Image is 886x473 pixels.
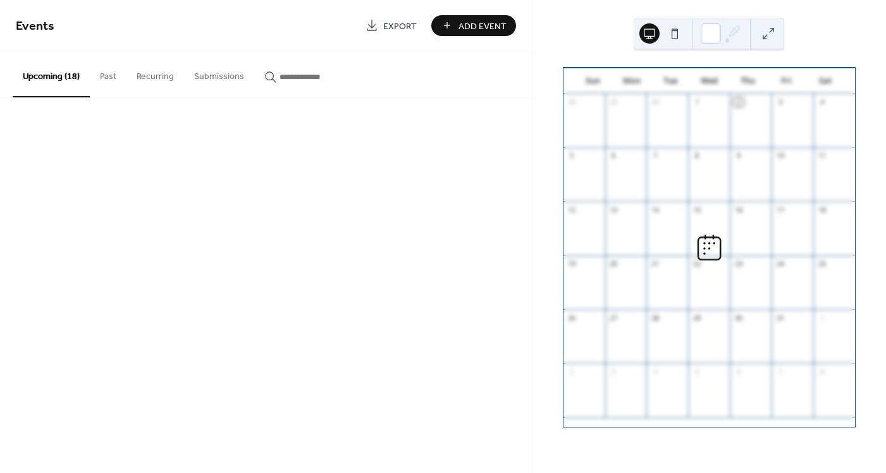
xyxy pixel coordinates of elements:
[650,259,660,269] div: 21
[767,68,806,94] div: Fri
[609,259,618,269] div: 20
[692,367,701,376] div: 5
[817,151,827,161] div: 11
[817,205,827,214] div: 18
[817,97,827,107] div: 4
[431,15,516,36] button: Add Event
[567,151,577,161] div: 5
[567,97,577,107] div: 28
[734,259,743,269] div: 23
[650,313,660,322] div: 28
[383,20,417,33] span: Export
[734,313,743,322] div: 30
[13,51,90,97] button: Upcoming (18)
[692,97,701,107] div: 1
[734,205,743,214] div: 16
[817,259,827,269] div: 25
[729,68,767,94] div: Thu
[609,97,618,107] div: 29
[690,68,729,94] div: Wed
[609,151,618,161] div: 6
[567,259,577,269] div: 19
[612,68,651,94] div: Mon
[692,151,701,161] div: 8
[126,51,184,96] button: Recurring
[609,367,618,376] div: 3
[775,205,785,214] div: 17
[734,367,743,376] div: 6
[574,68,612,94] div: Sun
[775,367,785,376] div: 7
[817,313,827,322] div: 1
[734,151,743,161] div: 9
[806,68,845,94] div: Sat
[609,205,618,214] div: 13
[650,151,660,161] div: 7
[567,205,577,214] div: 12
[650,367,660,376] div: 4
[16,14,54,39] span: Events
[775,151,785,161] div: 10
[734,97,743,107] div: 2
[458,20,507,33] span: Add Event
[692,259,701,269] div: 22
[567,313,577,322] div: 26
[692,205,701,214] div: 15
[775,97,785,107] div: 3
[356,15,426,36] a: Export
[692,313,701,322] div: 29
[651,68,689,94] div: Tue
[184,51,254,96] button: Submissions
[609,313,618,322] div: 27
[90,51,126,96] button: Past
[817,367,827,376] div: 8
[775,259,785,269] div: 24
[650,205,660,214] div: 14
[650,97,660,107] div: 30
[567,367,577,376] div: 2
[775,313,785,322] div: 31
